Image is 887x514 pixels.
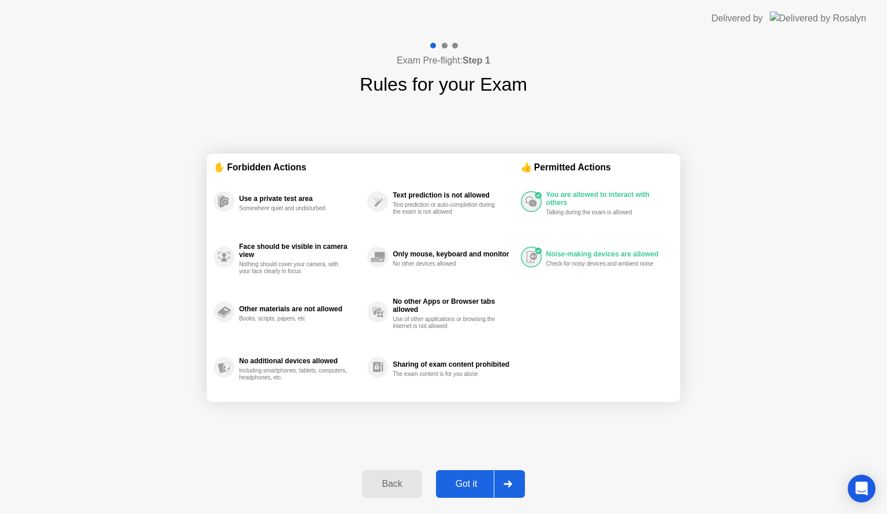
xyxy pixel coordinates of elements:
div: No other Apps or Browser tabs allowed [393,297,515,314]
button: Got it [436,470,525,498]
div: You are allowed to interact with others [546,191,668,207]
div: Delivered by [711,12,763,25]
div: Open Intercom Messenger [848,475,875,502]
div: Talking during the exam is allowed [546,209,655,216]
div: Including smartphones, tablets, computers, headphones, etc. [239,367,348,381]
div: Text prediction is not allowed [393,191,515,199]
div: ✋ Forbidden Actions [214,161,521,174]
button: Back [362,470,422,498]
div: No additional devices allowed [239,357,361,365]
div: Books, scripts, papers, etc [239,315,348,322]
div: Text prediction or auto-completion during the exam is not allowed [393,202,502,215]
div: Got it [439,479,494,489]
img: Delivered by Rosalyn [770,12,866,25]
div: Other materials are not allowed [239,305,361,313]
div: Nothing should cover your camera, with your face clearly in focus [239,261,348,275]
div: Somewhere quiet and undisturbed [239,205,348,212]
div: Back [366,479,418,489]
div: 👍 Permitted Actions [521,161,673,174]
b: Step 1 [463,55,490,65]
h4: Exam Pre-flight: [397,54,490,68]
div: Use a private test area [239,195,361,203]
div: No other devices allowed [393,260,502,267]
div: Use of other applications or browsing the internet is not allowed [393,316,502,330]
h1: Rules for your Exam [360,70,527,98]
div: Sharing of exam content prohibited [393,360,515,368]
div: The exam content is for you alone [393,371,502,378]
div: Check for noisy devices and ambient noise [546,260,655,267]
div: Noise-making devices are allowed [546,250,668,258]
div: Only mouse, keyboard and monitor [393,250,515,258]
div: Face should be visible in camera view [239,243,361,259]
